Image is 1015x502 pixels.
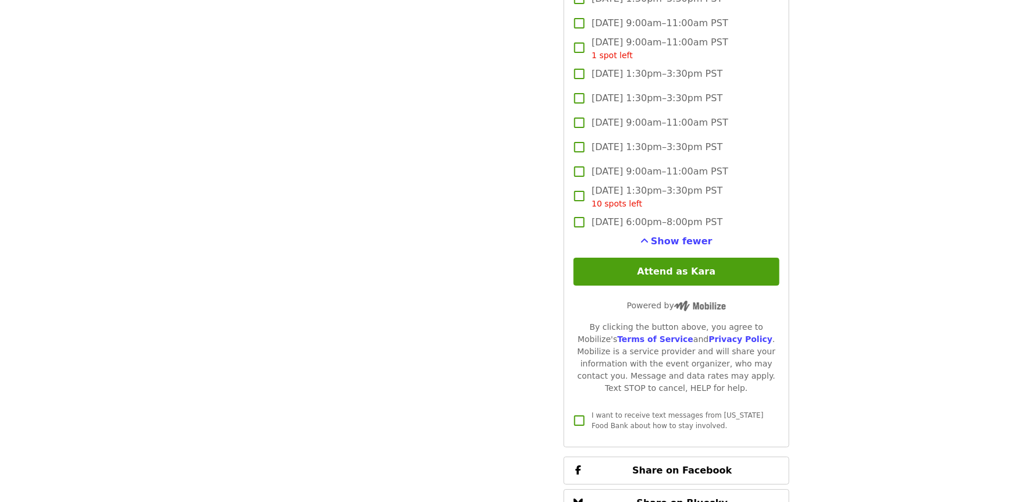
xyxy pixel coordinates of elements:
span: Powered by [627,301,726,310]
img: Powered by Mobilize [674,301,726,311]
span: [DATE] 9:00am–11:00am PST [592,16,728,30]
span: [DATE] 9:00am–11:00am PST [592,35,728,62]
span: [DATE] 1:30pm–3:30pm PST [592,67,722,81]
a: Terms of Service [617,334,693,344]
span: [DATE] 1:30pm–3:30pm PST [592,140,722,154]
span: [DATE] 6:00pm–8:00pm PST [592,215,722,229]
span: [DATE] 1:30pm–3:30pm PST [592,184,722,210]
div: By clicking the button above, you agree to Mobilize's and . Mobilize is a service provider and wi... [574,321,779,394]
span: [DATE] 9:00am–11:00am PST [592,165,728,179]
button: Attend as Kara [574,258,779,286]
button: Share on Facebook [564,457,789,485]
span: Share on Facebook [632,465,732,476]
button: See more timeslots [640,234,713,248]
span: [DATE] 1:30pm–3:30pm PST [592,91,722,105]
span: [DATE] 9:00am–11:00am PST [592,116,728,130]
span: 10 spots left [592,199,642,208]
a: Privacy Policy [708,334,772,344]
span: Show fewer [651,236,713,247]
span: I want to receive text messages from [US_STATE] Food Bank about how to stay involved. [592,411,763,430]
span: 1 spot left [592,51,633,60]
